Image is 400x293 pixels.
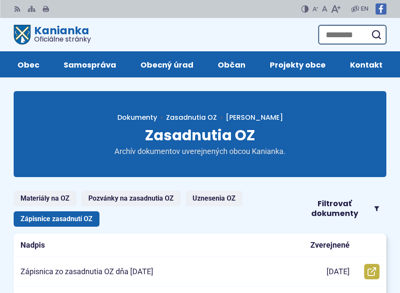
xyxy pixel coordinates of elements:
img: Prejsť na domovskú stránku [14,25,31,44]
p: Zápisnica zo zasadnutia OZ dňa [DATE] [20,267,153,277]
button: Filtrovať dokumenty [292,199,386,218]
a: Obecný úrad [137,51,197,77]
a: Logo Kanianka, prejsť na domovskú stránku. [14,25,91,44]
a: Dokumenty [117,112,166,122]
a: Uznesenia OZ [186,191,242,206]
span: Dokumenty [117,112,157,122]
img: Prejsť na Facebook stránku [375,3,386,15]
span: Projekty obce [270,51,326,77]
a: Projekty obce [266,51,330,77]
span: Samospráva [64,51,116,77]
a: Občan [214,51,249,77]
span: Kanianka [31,25,91,43]
p: Nadpis [20,240,45,250]
span: Kontakt [350,51,382,77]
a: Zasadnutia OZ [166,112,217,122]
a: [PERSON_NAME] [217,112,283,122]
span: Oficiálne stránky [34,36,91,43]
p: Archív dokumentov uverejnených obcou Kanianka. [98,147,303,157]
a: Zápisnice zasadnutí OZ [14,211,99,227]
span: Obec [18,51,39,77]
span: Občan [218,51,245,77]
span: Obecný úrad [140,51,193,77]
a: Samospráva [60,51,120,77]
span: [PERSON_NAME] [226,112,283,122]
p: Zverejnené [310,240,350,250]
span: Filtrovať dokumenty [299,199,371,218]
a: EN [359,4,370,14]
span: Zasadnutia OZ [145,125,255,145]
p: [DATE] [327,267,350,277]
a: Obec [14,51,43,77]
a: Kontakt [347,51,386,77]
span: EN [361,4,368,14]
a: Materiály na OZ [14,191,76,206]
a: Pozvánky na zasadnutia OZ [82,191,181,206]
